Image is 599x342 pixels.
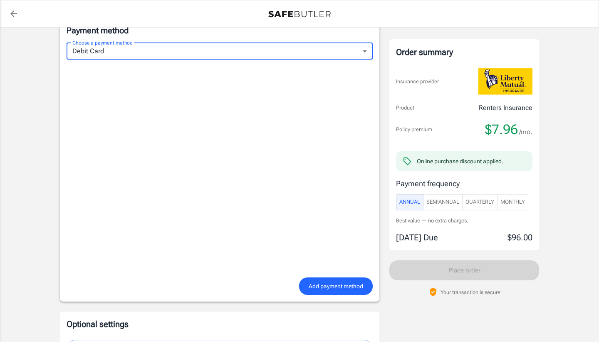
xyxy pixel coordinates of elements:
span: Monthly [500,197,525,207]
div: Online purchase discount applied. [417,157,503,165]
p: Insurance provider [396,77,439,86]
button: Annual [396,194,423,210]
button: Quarterly [462,194,498,210]
p: $96.00 [507,231,532,244]
span: Quarterly [465,197,494,207]
img: Back to quotes [268,11,331,17]
p: Best value — no extra charges. [396,217,532,225]
label: Choose a payment method [72,39,133,46]
p: Renters Insurance [479,103,532,113]
div: Debit Card [67,43,373,60]
p: Payment frequency [396,178,532,189]
p: Product [396,104,414,112]
p: [DATE] Due [396,231,438,244]
span: /mo. [519,126,532,138]
span: SemiAnnual [426,197,459,207]
p: Policy premium [396,125,432,134]
p: Optional settings [67,318,373,330]
img: Liberty Mutual [478,68,532,95]
span: $7.96 [485,121,518,138]
span: Add payment method [309,281,363,292]
button: Monthly [497,194,528,210]
button: Add payment method [299,277,373,295]
p: Payment method [67,25,373,36]
p: Your transaction is secure [441,288,500,296]
a: back to quotes [5,5,22,22]
button: SemiAnnual [423,194,463,210]
span: Annual [399,197,420,207]
div: Order summary [396,46,532,58]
